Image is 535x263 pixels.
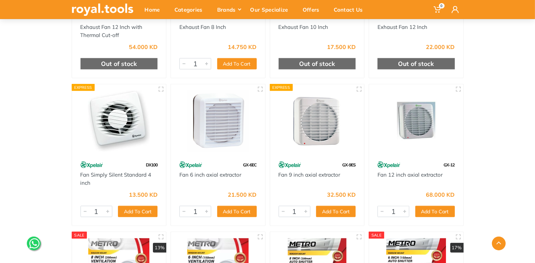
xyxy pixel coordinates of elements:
[129,44,157,50] div: 54.000 KD
[426,44,455,50] div: 22.000 KD
[179,159,202,171] img: 80.webp
[270,84,293,91] div: Express
[435,14,455,20] span: FV-30AU9T
[170,2,212,17] div: Categories
[140,14,157,20] span: FV-30GS5
[81,171,151,186] a: Fan Simply Silent Standard 4 inch
[342,162,356,167] span: GX-9ES
[217,58,257,69] button: Add To Cart
[279,24,328,30] a: Exhaust Fan 10 Inch
[228,44,257,50] div: 14.750 KD
[279,171,340,178] a: Fan 9 inch axial extractor
[279,159,302,171] img: 80.webp
[129,192,157,197] div: 13.500 KD
[245,2,298,17] div: Our Specialize
[378,159,400,171] img: 80.webp
[118,206,157,217] button: Add To Cart
[179,24,226,30] a: Exhaust Fan 8 Inch
[177,91,259,152] img: Royal Tools - Fan 6 inch axial extractor
[378,171,442,178] a: Fan 12 inch axial extractor
[179,171,241,178] a: Fan 6 inch axial extractor
[335,14,356,20] span: FV-25AU9T
[378,58,455,69] div: Out of stock
[81,159,103,171] img: 80.webp
[329,2,373,17] div: Contact Us
[316,206,356,217] button: Add To Cart
[140,2,170,17] div: Home
[327,44,356,50] div: 17.500 KD
[415,206,455,217] button: Add To Cart
[146,162,157,167] span: DX100
[439,3,445,8] span: 0
[444,162,455,167] span: GX-12
[426,192,455,197] div: 68.000 KD
[237,14,257,20] span: FV-20AU9T
[78,91,160,152] img: Royal Tools - Fan Simply Silent Standard 4 inch
[212,2,245,17] div: Brands
[277,91,358,152] img: Royal Tools - Fan 9 inch axial extractor
[327,192,356,197] div: 32.500 KD
[378,24,427,30] a: Exhaust Fan 12 Inch
[72,84,95,91] div: Express
[81,58,158,69] div: Out of stock
[375,91,457,152] img: Royal Tools - Fan 12 inch axial extractor
[228,192,257,197] div: 21.500 KD
[81,24,143,38] a: Exhaust Fan 12 Inch with Thermal Cut-off
[369,232,384,239] div: SALE
[243,162,257,167] span: GX-6EC
[279,58,356,69] div: Out of stock
[217,206,257,217] button: Add To Cart
[72,232,87,239] div: SALE
[298,2,329,17] div: Offers
[72,4,133,16] img: royal.tools Logo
